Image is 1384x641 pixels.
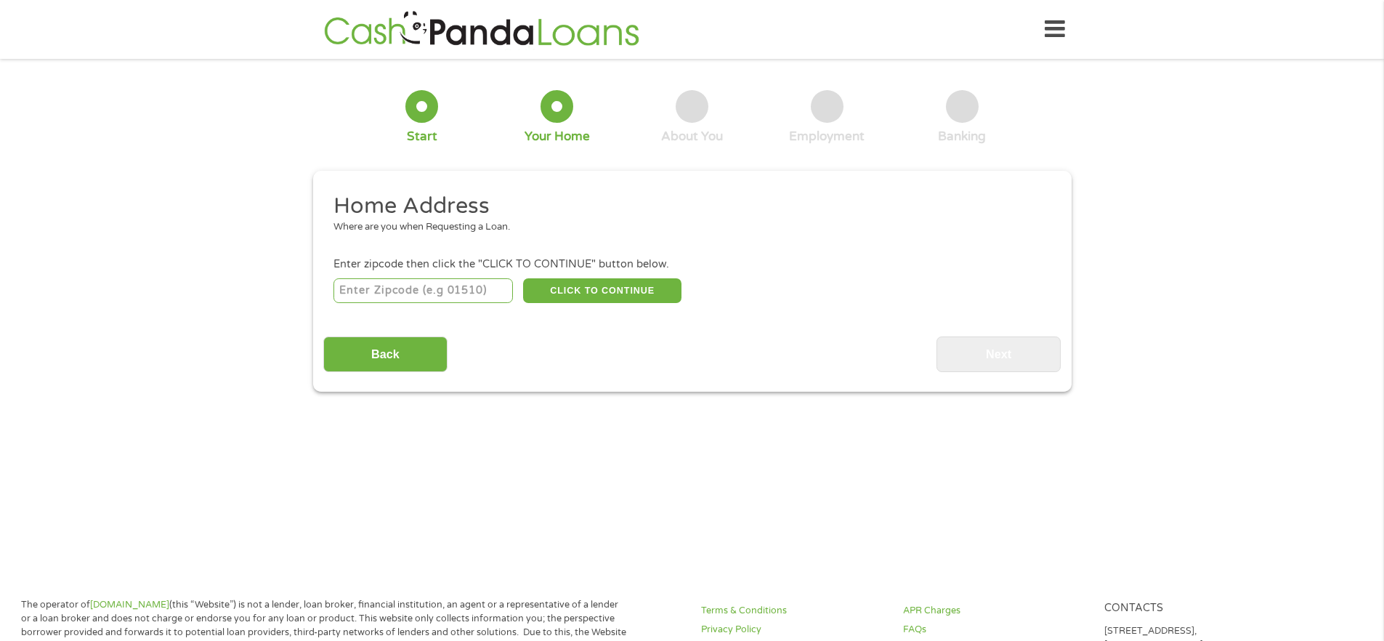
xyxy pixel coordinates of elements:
a: Terms & Conditions [701,604,886,618]
div: Your Home [525,129,590,145]
input: Next [936,336,1061,372]
a: APR Charges [903,604,1088,618]
div: Banking [938,129,986,145]
h4: Contacts [1104,602,1289,616]
div: Employment [789,129,865,145]
a: FAQs [903,623,1088,637]
div: About You [661,129,723,145]
a: Privacy Policy [701,623,886,637]
div: Where are you when Requesting a Loan. [333,220,1040,235]
div: Enter zipcode then click the "CLICK TO CONTINUE" button below. [333,257,1050,273]
img: GetLoanNow Logo [320,9,644,50]
a: [DOMAIN_NAME] [90,599,169,610]
div: Start [407,129,437,145]
input: Enter Zipcode (e.g 01510) [333,278,513,303]
button: CLICK TO CONTINUE [523,278,681,303]
h2: Home Address [333,192,1040,221]
input: Back [323,336,448,372]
